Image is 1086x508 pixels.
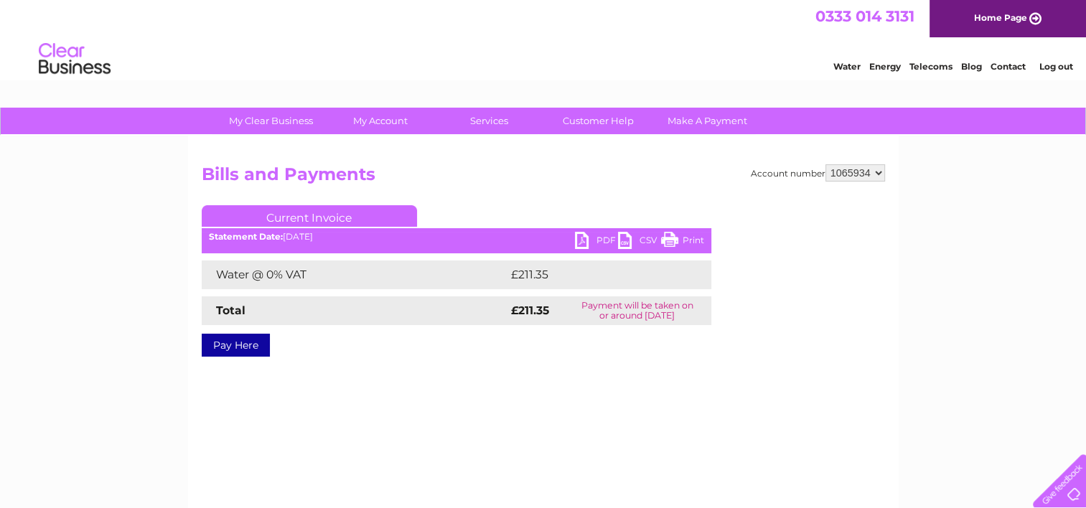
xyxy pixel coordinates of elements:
[961,61,982,72] a: Blog
[202,164,885,192] h2: Bills and Payments
[539,108,657,134] a: Customer Help
[38,37,111,81] img: logo.png
[648,108,767,134] a: Make A Payment
[202,205,417,227] a: Current Invoice
[563,296,711,325] td: Payment will be taken on or around [DATE]
[575,232,618,253] a: PDF
[511,304,549,317] strong: £211.35
[869,61,901,72] a: Energy
[205,8,883,70] div: Clear Business is a trading name of Verastar Limited (registered in [GEOGRAPHIC_DATA] No. 3667643...
[751,164,885,182] div: Account number
[991,61,1026,72] a: Contact
[909,61,952,72] a: Telecoms
[661,232,704,253] a: Print
[321,108,439,134] a: My Account
[1039,61,1072,72] a: Log out
[507,260,683,289] td: £211.35
[202,232,711,242] div: [DATE]
[209,231,283,242] b: Statement Date:
[216,304,245,317] strong: Total
[202,334,270,357] a: Pay Here
[202,260,507,289] td: Water @ 0% VAT
[430,108,548,134] a: Services
[618,232,661,253] a: CSV
[815,7,914,25] a: 0333 014 3131
[833,61,861,72] a: Water
[212,108,330,134] a: My Clear Business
